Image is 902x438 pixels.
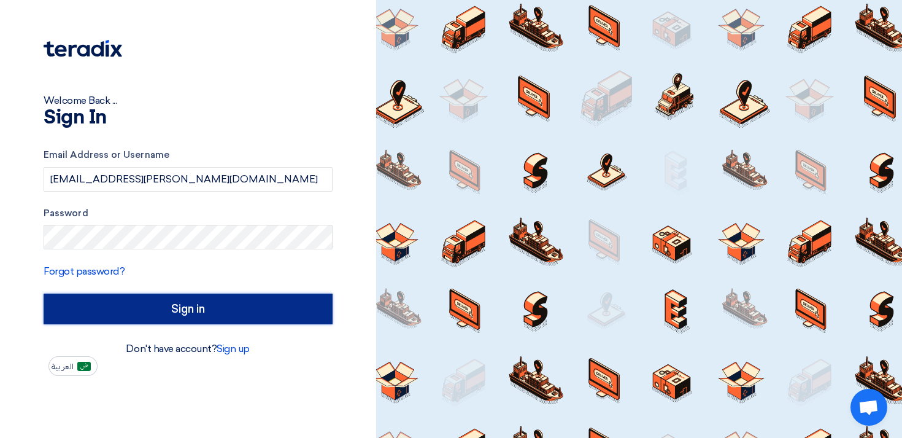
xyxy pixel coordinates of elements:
[44,93,333,108] div: Welcome Back ...
[44,265,125,277] a: Forgot password?
[850,389,887,426] a: Open chat
[44,342,333,356] div: Don't have account?
[217,343,250,354] a: Sign up
[44,167,333,192] input: Enter your business email or username
[48,356,98,376] button: العربية
[44,148,333,162] label: Email Address or Username
[44,206,333,221] label: Password
[77,362,91,371] img: ar-AR.png
[52,362,74,371] span: العربية
[44,294,333,324] input: Sign in
[44,40,122,57] img: Teradix logo
[44,108,333,128] h1: Sign In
